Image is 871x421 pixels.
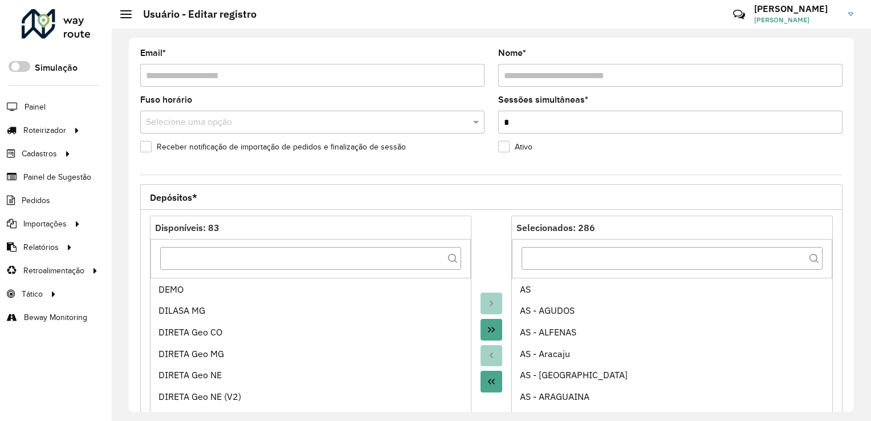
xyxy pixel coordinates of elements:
[23,241,59,253] span: Relatórios
[520,303,825,317] div: AS - AGUDOS
[754,15,840,25] span: [PERSON_NAME]
[158,368,463,382] div: DIRETA Geo NE
[155,221,466,234] div: Disponíveis: 83
[140,141,406,153] label: Receber notificação de importação de pedidos e finalização de sessão
[520,282,825,296] div: AS
[158,282,463,296] div: DEMO
[158,347,463,361] div: DIRETA Geo MG
[727,2,751,27] a: Contato Rápido
[140,46,166,60] label: Email
[158,325,463,339] div: DIRETA Geo CO
[22,148,57,160] span: Cadastros
[520,390,825,403] div: AS - ARAGUAINA
[754,3,840,14] h3: [PERSON_NAME]
[35,61,78,75] label: Simulação
[498,93,588,107] label: Sessões simultâneas
[140,93,192,107] label: Fuso horário
[520,368,825,382] div: AS - [GEOGRAPHIC_DATA]
[158,390,463,403] div: DIRETA Geo NE (V2)
[516,221,828,234] div: Selecionados: 286
[520,347,825,361] div: AS - Aracaju
[481,319,502,341] button: Move All to Target
[23,265,84,277] span: Retroalimentação
[23,124,66,136] span: Roteirizador
[22,288,43,300] span: Tático
[150,193,197,202] span: Depósitos*
[25,101,46,113] span: Painel
[23,171,91,183] span: Painel de Sugestão
[498,141,532,153] label: Ativo
[24,311,87,323] span: Beway Monitoring
[158,303,463,317] div: DILASA MG
[498,46,526,60] label: Nome
[23,218,67,230] span: Importações
[22,195,50,207] span: Pedidos
[520,325,825,339] div: AS - ALFENAS
[481,371,502,392] button: Move All to Source
[132,8,257,21] h2: Usuário - Editar registro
